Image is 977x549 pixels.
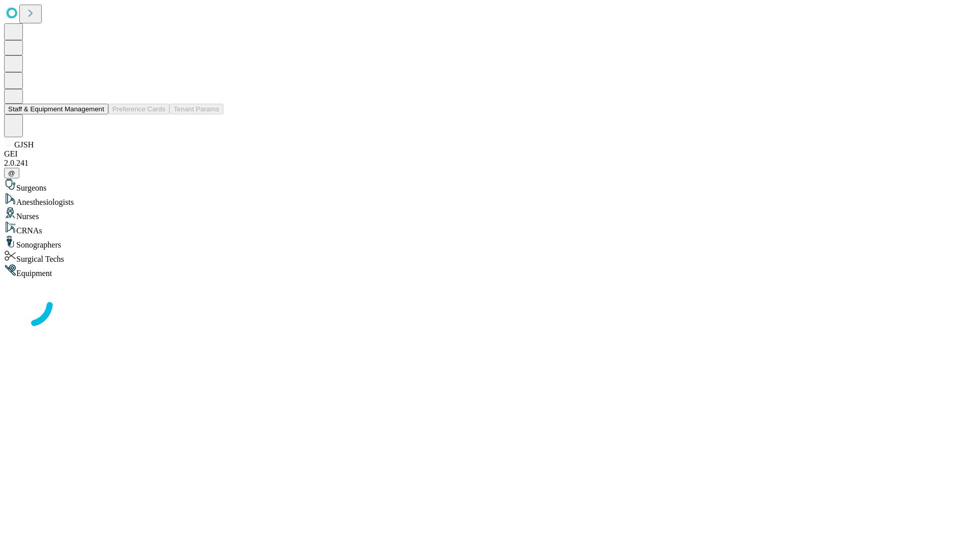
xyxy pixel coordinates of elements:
[4,149,973,159] div: GEI
[14,140,34,149] span: GJSH
[4,207,973,221] div: Nurses
[169,104,223,114] button: Tenant Params
[4,159,973,168] div: 2.0.241
[4,168,19,178] button: @
[108,104,169,114] button: Preference Cards
[4,235,973,250] div: Sonographers
[4,221,973,235] div: CRNAs
[4,250,973,264] div: Surgical Techs
[8,169,15,177] span: @
[4,178,973,193] div: Surgeons
[4,264,973,278] div: Equipment
[4,193,973,207] div: Anesthesiologists
[4,104,108,114] button: Staff & Equipment Management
